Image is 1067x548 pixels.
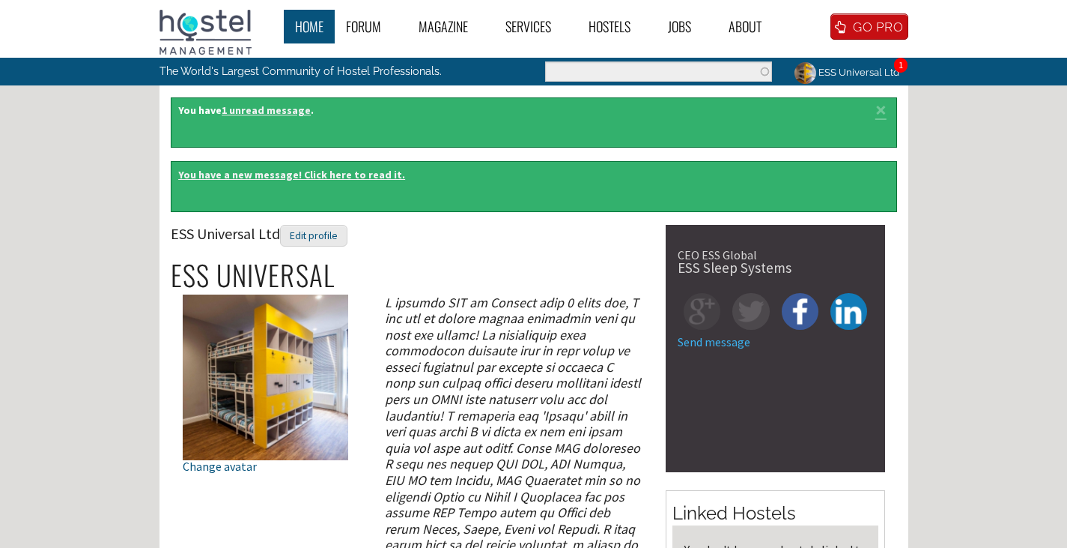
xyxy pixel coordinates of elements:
[899,59,903,70] a: 1
[782,293,818,330] img: fb-square.png
[830,13,908,40] a: GO PRO
[672,501,878,526] h2: Linked Hostels
[178,168,405,181] a: You have a new message! Click here to read it.
[183,460,348,472] div: Change avatar
[830,293,867,330] img: in-square.png
[335,10,407,43] a: Forum
[171,224,347,243] span: ESS Universal Ltd
[792,60,818,86] img: ESS Universal Ltd's picture
[678,334,750,349] a: Send message
[577,10,657,43] a: Hostels
[284,10,335,43] a: Home
[684,293,720,330] img: gp-square.png
[171,259,655,291] h2: ESS UNIVERSAL
[159,10,252,55] img: Hostel Management Home
[222,103,311,117] a: 1 unread message
[732,293,769,330] img: tw-square.png
[280,225,347,247] div: Edit profile
[280,224,347,243] a: Edit profile
[183,295,348,460] img: ESS Universal Ltd's picture
[872,106,890,112] a: ×
[657,10,717,43] a: Jobs
[678,261,873,275] div: ESS Sleep Systems
[545,61,772,82] input: Enter the terms you wish to search for.
[183,368,348,472] a: Change avatar
[159,58,472,85] p: The World's Largest Community of Hostel Professionals.
[678,249,873,261] div: CEO ESS Global
[171,97,897,148] div: You have .
[717,10,788,43] a: About
[494,10,577,43] a: Services
[783,58,908,87] a: ESS Universal Ltd
[407,10,494,43] a: Magazine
